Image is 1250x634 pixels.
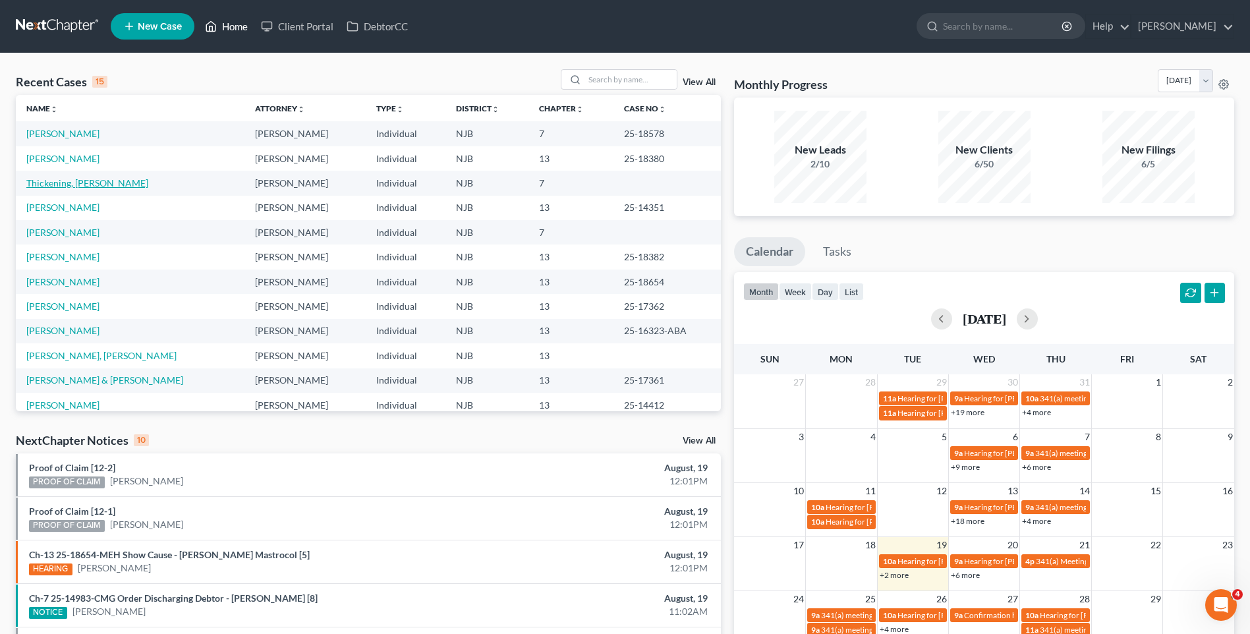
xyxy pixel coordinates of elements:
td: [PERSON_NAME] [244,220,366,245]
td: [PERSON_NAME] [244,368,366,393]
span: 18 [864,537,877,553]
span: Hearing for [PERSON_NAME] [897,610,1000,620]
span: Hearing for [PERSON_NAME] & [PERSON_NAME] [897,408,1070,418]
a: [PERSON_NAME] & [PERSON_NAME] [26,374,183,386]
td: NJB [445,294,528,318]
a: [PERSON_NAME] [26,325,99,336]
span: 7 [1083,429,1091,445]
a: +6 more [951,570,980,580]
span: Hearing for [PERSON_NAME] & [PERSON_NAME] [964,502,1137,512]
a: +6 more [1022,462,1051,472]
span: 22 [1149,537,1162,553]
button: month [743,283,779,301]
a: Ch-7 25-14983-CMG Order Discharging Debtor - [PERSON_NAME] [8] [29,592,318,604]
td: Individual [366,294,445,318]
span: Hearing for [PERSON_NAME] [964,448,1067,458]
span: 20 [1006,537,1019,553]
td: Individual [366,393,445,417]
td: 7 [528,220,613,245]
td: Individual [366,220,445,245]
td: 13 [528,343,613,368]
div: NextChapter Notices [16,432,149,448]
a: Calendar [734,237,805,266]
input: Search by name... [584,70,677,89]
span: 9a [954,610,963,620]
span: 27 [1006,591,1019,607]
a: Home [198,14,254,38]
td: Individual [366,368,445,393]
span: 27 [792,374,805,390]
span: 24 [792,591,805,607]
a: View All [683,436,716,446]
td: 25-14351 [613,196,721,220]
span: 12 [935,483,948,499]
td: [PERSON_NAME] [244,245,366,269]
span: 3 [797,429,805,445]
div: HEARING [29,563,72,575]
span: Hearing for [PERSON_NAME] [964,556,1067,566]
span: Hearing for [PERSON_NAME] & [PERSON_NAME] [826,502,998,512]
td: 25-18382 [613,245,721,269]
td: 13 [528,393,613,417]
td: 13 [528,270,613,294]
a: [PERSON_NAME], [PERSON_NAME] [26,350,177,361]
a: Typeunfold_more [376,103,404,113]
a: Nameunfold_more [26,103,58,113]
td: Individual [366,196,445,220]
span: 16 [1221,483,1234,499]
td: 7 [528,121,613,146]
div: New Leads [774,142,866,158]
span: Hearing for [PERSON_NAME] [964,393,1067,403]
div: New Clients [938,142,1031,158]
span: 341(a) meeting for [PERSON_NAME] [1040,393,1167,403]
td: [PERSON_NAME] [244,270,366,294]
td: Individual [366,245,445,269]
a: Districtunfold_more [456,103,499,113]
span: 10a [883,610,896,620]
a: +2 more [880,570,909,580]
div: 12:01PM [490,562,708,575]
span: 13 [1006,483,1019,499]
div: 11:02AM [490,605,708,618]
div: August, 19 [490,592,708,605]
div: August, 19 [490,461,708,475]
span: 341(a) meeting for [PERSON_NAME] & [PERSON_NAME] [1035,448,1232,458]
td: 13 [528,146,613,171]
td: NJB [445,393,528,417]
a: +18 more [951,516,984,526]
span: Sun [760,353,780,364]
td: [PERSON_NAME] [244,343,366,368]
a: [PERSON_NAME] [78,562,151,575]
td: NJB [445,245,528,269]
span: 10a [883,556,896,566]
td: 25-18380 [613,146,721,171]
span: 29 [1149,591,1162,607]
button: week [779,283,812,301]
a: Proof of Claim [12-2] [29,462,115,473]
span: Hearing for [PERSON_NAME] & [PERSON_NAME] [897,393,1070,403]
i: unfold_more [396,105,404,113]
span: 10a [1025,610,1038,620]
span: 4p [1025,556,1035,566]
td: Individual [366,121,445,146]
a: [PERSON_NAME] [110,475,183,488]
td: 25-18654 [613,270,721,294]
i: unfold_more [492,105,499,113]
div: 12:01PM [490,518,708,531]
td: NJB [445,270,528,294]
a: +19 more [951,407,984,417]
td: 25-17361 [613,368,721,393]
a: +4 more [880,624,909,634]
td: [PERSON_NAME] [244,196,366,220]
a: [PERSON_NAME] [26,128,99,139]
span: 31 [1078,374,1091,390]
a: [PERSON_NAME] [110,518,183,531]
div: PROOF OF CLAIM [29,476,105,488]
div: August, 19 [490,505,708,518]
span: 26 [935,591,948,607]
div: 10 [134,434,149,446]
td: 25-16323-ABA [613,319,721,343]
h3: Monthly Progress [734,76,828,92]
td: NJB [445,220,528,245]
span: 14 [1078,483,1091,499]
